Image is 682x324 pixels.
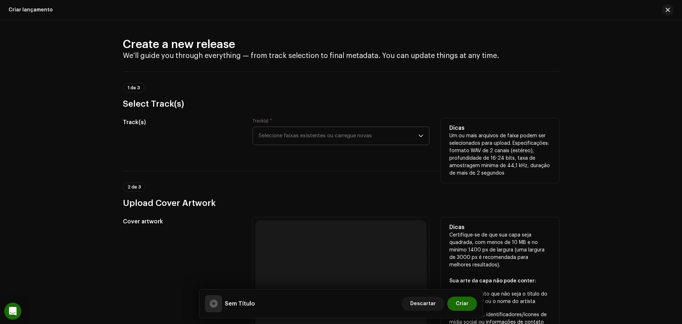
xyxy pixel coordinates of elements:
h3: Select Track(s) [123,98,559,110]
p: Um ou mais arquivos de faixa podem ser selecionados para upload. Especificações: formato WAV de 2... [449,132,551,177]
h2: Create a new release [123,37,559,52]
span: Criar [456,297,469,311]
label: Track(s) [253,118,272,124]
h4: We’ll guide you through everything — from track selection to final metadata. You can update thing... [123,52,559,60]
span: 1 de 3 [128,86,140,90]
h5: Dicas [449,223,551,232]
h5: Track(s) [123,118,241,127]
h5: Sem Título [225,299,255,308]
span: Selecione faixas existentes ou carregue novas [259,127,418,145]
span: 2 de 3 [128,185,141,189]
h5: Cover artwork [123,217,241,226]
div: dropdown trigger [418,127,423,145]
div: Open Intercom Messenger [4,303,21,320]
p: Qualquer texto que não seja o título do lançamento e/ ou o nome do artista [449,291,551,306]
p: Sua arte da capa não pode conter: [449,277,551,285]
button: Criar [447,297,477,311]
h3: Upload Cover Artwork [123,197,559,209]
h5: Dicas [449,124,551,132]
button: Descartar [402,297,444,311]
span: Descartar [410,297,436,311]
